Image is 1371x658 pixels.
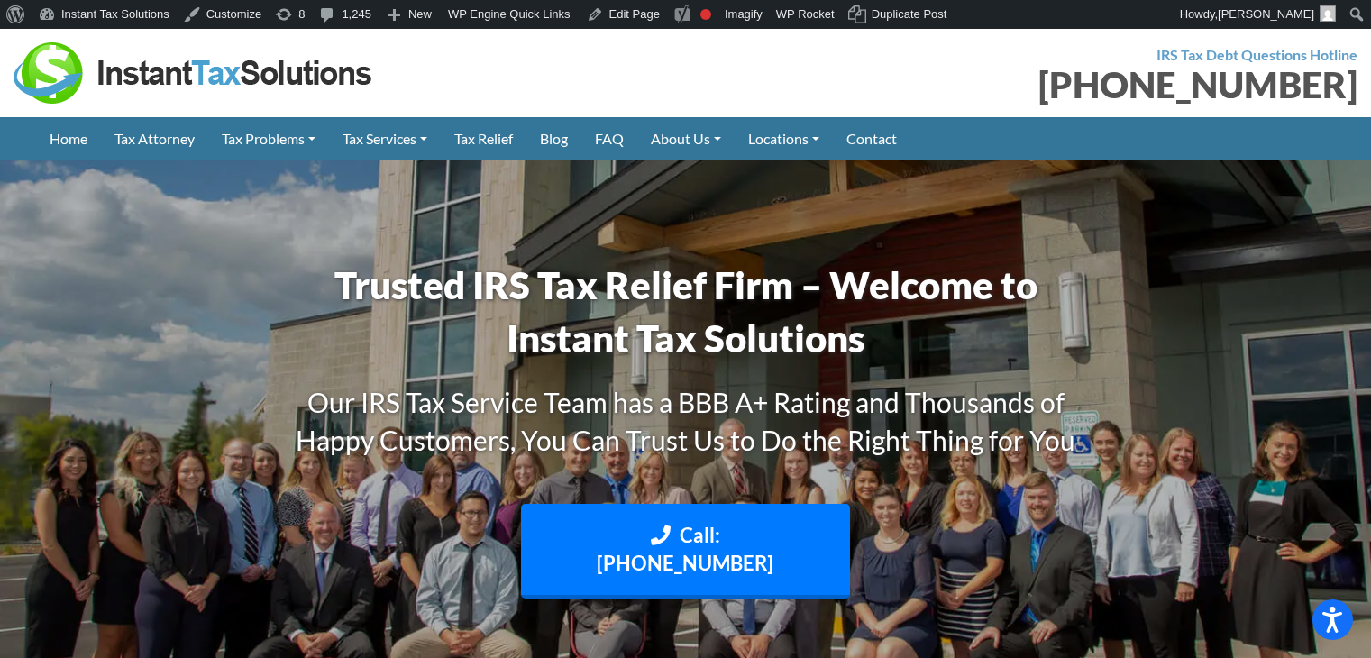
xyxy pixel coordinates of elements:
[441,117,526,160] a: Tax Relief
[521,504,851,599] a: Call: [PHONE_NUMBER]
[1156,46,1357,63] strong: IRS Tax Debt Questions Hotline
[271,259,1101,365] h1: Trusted IRS Tax Relief Firm – Welcome to Instant Tax Solutions
[526,117,581,160] a: Blog
[208,117,329,160] a: Tax Problems
[699,67,1358,103] div: [PHONE_NUMBER]
[1218,7,1314,21] span: [PERSON_NAME]
[271,383,1101,459] h3: Our IRS Tax Service Team has a BBB A+ Rating and Thousands of Happy Customers, You Can Trust Us t...
[329,117,441,160] a: Tax Services
[14,42,374,104] img: Instant Tax Solutions Logo
[700,9,711,20] div: Focus keyphrase not set
[637,117,735,160] a: About Us
[14,62,374,79] a: Instant Tax Solutions Logo
[833,117,910,160] a: Contact
[735,117,833,160] a: Locations
[581,117,637,160] a: FAQ
[36,117,101,160] a: Home
[101,117,208,160] a: Tax Attorney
